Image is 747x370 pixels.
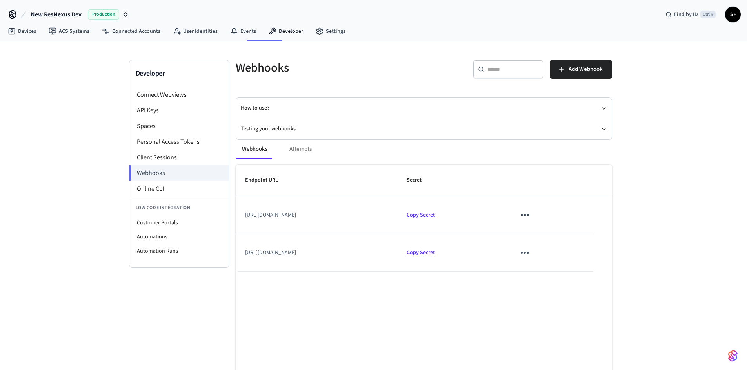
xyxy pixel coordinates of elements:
li: Automation Runs [129,244,229,258]
span: SF [726,7,740,22]
img: SeamLogoGradient.69752ec5.svg [728,350,738,362]
li: Online CLI [129,181,229,197]
td: [URL][DOMAIN_NAME] [236,196,398,234]
li: Webhooks [129,165,229,181]
a: User Identities [167,24,224,38]
span: Add Webhook [569,64,603,74]
li: Connect Webviews [129,87,229,103]
div: Find by IDCtrl K [659,7,722,22]
button: SF [725,7,741,22]
div: ant example [236,140,612,159]
li: Low Code Integration [129,200,229,216]
button: Add Webhook [550,60,612,79]
a: Settings [309,24,352,38]
span: Copied! [407,249,435,256]
span: Ctrl K [700,11,716,18]
span: Find by ID [674,11,698,18]
table: sticky table [236,165,612,272]
td: [URL][DOMAIN_NAME] [236,234,398,272]
li: Personal Access Tokens [129,134,229,150]
a: Developer [262,24,309,38]
li: API Keys [129,103,229,118]
span: Production [88,9,119,20]
h3: Developer [136,68,223,79]
li: Spaces [129,118,229,134]
li: Automations [129,230,229,244]
a: Connected Accounts [96,24,167,38]
button: How to use? [241,98,607,119]
a: ACS Systems [42,24,96,38]
button: Testing your webhooks [241,119,607,139]
span: New ResNexus Dev [31,10,82,19]
a: Events [224,24,262,38]
span: Copied! [407,211,435,219]
li: Client Sessions [129,150,229,165]
li: Customer Portals [129,216,229,230]
a: Devices [2,24,42,38]
span: Secret [407,174,432,186]
h5: Webhooks [236,60,419,76]
button: Webhooks [236,140,274,159]
span: Endpoint URL [245,174,288,186]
